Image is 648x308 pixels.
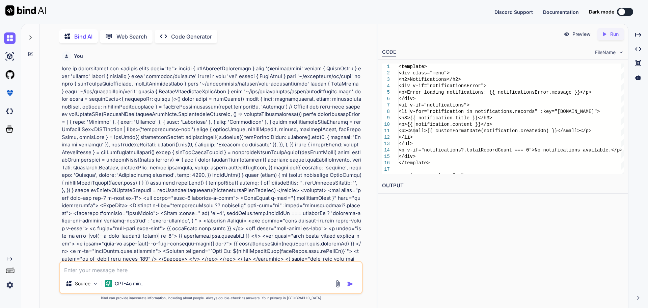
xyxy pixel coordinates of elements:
div: 3 [382,76,390,83]
span: <h3>{{ notification.title }}</h3> [399,115,492,121]
span: Discord Support [494,9,533,15]
img: chevron down [618,49,624,55]
span: <template> [399,64,427,69]
span: FileName [595,49,616,56]
img: githubLight [4,69,16,80]
span: ords" :key="[DOMAIN_NAME]"> [523,109,600,114]
span: </ul> [399,141,413,146]
p: Preview [572,31,591,38]
div: 2 [382,70,390,76]
p: Bind can provide inaccurate information, including about people. Always double-check its answers.... [59,295,363,301]
span: <p v-if="notifications?.totalRecordCount === 0 [399,147,529,153]
img: Pick Models [92,281,98,287]
img: premium [4,87,16,99]
div: 7 [382,102,390,109]
span: <h2>Notifications</h2> [399,77,461,82]
span: <div class="menu"> [399,70,450,76]
span: </template> [399,160,430,166]
div: 6 [382,96,390,102]
span: ">No notifications available.</p> [529,147,622,153]
span: ionsError.message }}</p> [523,90,591,95]
div: 14 [382,147,390,153]
button: Discord Support [494,8,533,16]
img: GPT-4o mini [105,280,112,287]
div: 9 [382,115,390,121]
div: 11 [382,128,390,134]
div: CODE [382,48,396,56]
span: </li> [399,135,413,140]
span: <div v-if="notificationsError"> [399,83,486,89]
span: <p>{{ notification.content }}</p> [399,122,492,127]
div: 10 [382,121,390,128]
h6: You [74,53,83,60]
div: 13 [382,141,390,147]
span: <ul v-if="notifications"> [399,102,469,108]
img: preview [564,31,570,37]
div: 12 [382,134,390,141]
img: chat [4,32,16,44]
p: GPT-4o min.. [115,280,143,287]
span: .createdOn) }}</small></p> [518,128,591,134]
img: attachment [334,280,342,288]
h2: OUTPUT [378,178,628,194]
div: 16 [382,160,390,166]
span: </div> [399,154,415,159]
p: Bind AI [74,32,92,41]
span: <p>Error loading notifications: {{ notificat [399,90,523,95]
div: 4 [382,83,390,89]
span: <p><small>{{ customFormatDate(notification [399,128,518,134]
img: Bind AI [5,5,46,16]
span: <li v-for="notification in notifications.rec [399,109,523,114]
img: settings [4,279,16,291]
p: Run [610,31,619,38]
div: 18 [382,173,390,179]
button: Documentation [543,8,579,16]
p: Source [75,280,90,287]
p: Web Search [116,32,147,41]
span: Dark mode [589,8,614,15]
span: Documentation [543,9,579,15]
img: darkCloudIdeIcon [4,105,16,117]
div: 5 [382,89,390,96]
span: </div> [399,96,415,101]
div: 8 [382,109,390,115]
img: icon [347,281,354,287]
div: 17 [382,166,390,173]
div: 1 [382,64,390,70]
span: <script setup lang="ts"> [399,173,467,179]
p: Code Generator [171,32,212,41]
div: 15 [382,153,390,160]
img: ai-studio [4,51,16,62]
